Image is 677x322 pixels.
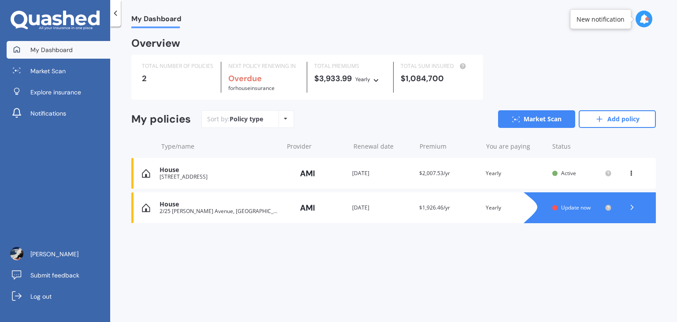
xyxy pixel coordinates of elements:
div: House [160,201,279,208]
span: $2,007.53/yr [419,169,450,177]
div: Yearly [486,203,545,212]
div: New notification [577,15,625,23]
div: [DATE] [352,203,412,212]
div: My policies [131,113,191,126]
div: $3,933.99 [314,74,386,84]
div: You are paying [486,142,546,151]
span: Explore insurance [30,88,81,97]
span: Market Scan [30,67,66,75]
div: TOTAL PREMIUMS [314,62,386,71]
div: Sort by: [207,115,263,124]
div: TOTAL SUM INSURED [401,62,472,71]
div: TOTAL NUMBER OF POLICIES [142,62,214,71]
a: Notifications [7,105,110,122]
img: AMI [286,165,330,182]
span: [PERSON_NAME] [30,250,78,258]
div: [STREET_ADDRESS] [160,174,279,180]
b: Overdue [228,73,262,84]
a: Market Scan [7,62,110,80]
img: House [142,203,150,212]
span: My Dashboard [30,45,73,54]
div: Overview [131,39,180,48]
a: Market Scan [498,110,575,128]
div: Renewal date [353,142,413,151]
a: Submit feedback [7,266,110,284]
span: Update now [561,204,591,211]
div: 2 [142,74,214,83]
span: Active [561,169,576,177]
span: for House insurance [228,84,275,92]
span: $1,926.46/yr [419,204,450,211]
div: Yearly [486,169,545,178]
div: Provider [287,142,346,151]
span: Submit feedback [30,271,79,280]
div: Status [552,142,612,151]
div: Yearly [355,75,370,84]
img: ACg8ocJQar2q1GhW4_yQM-SnnBuR8-1cydlOgOR6V90BopgqaKd0LFE=s96-c [10,247,23,260]
span: Notifications [30,109,66,118]
div: Premium [420,142,479,151]
div: 2/25 [PERSON_NAME] Avenue, [GEOGRAPHIC_DATA] 2012 [160,208,279,214]
span: Log out [30,292,52,301]
div: Type/name [161,142,280,151]
div: $1,084,700 [401,74,472,83]
div: House [160,166,279,174]
div: NEXT POLICY RENEWING IN [228,62,300,71]
div: Policy type [230,115,263,124]
a: Log out [7,288,110,305]
div: [DATE] [352,169,412,178]
img: House [142,169,150,178]
span: My Dashboard [131,15,181,26]
img: AMI [286,199,330,216]
a: Add policy [579,110,656,128]
a: Explore insurance [7,83,110,101]
a: [PERSON_NAME] [7,245,110,263]
a: My Dashboard [7,41,110,59]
